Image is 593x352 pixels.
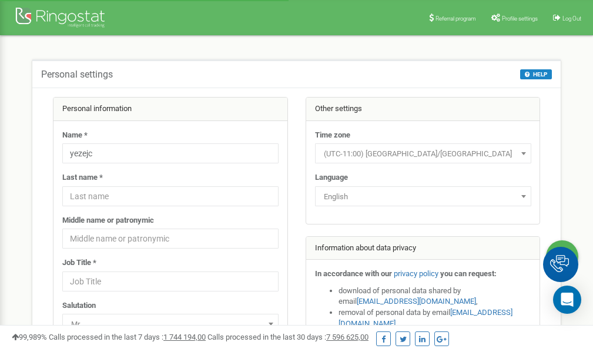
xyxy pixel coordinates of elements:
[357,297,476,306] a: [EMAIL_ADDRESS][DOMAIN_NAME]
[339,307,531,329] li: removal of personal data by email ,
[306,237,540,260] div: Information about data privacy
[562,15,581,22] span: Log Out
[339,286,531,307] li: download of personal data shared by email ,
[62,229,279,249] input: Middle name or patronymic
[62,314,279,334] span: Mr.
[62,215,154,226] label: Middle name or patronymic
[315,172,348,183] label: Language
[319,146,527,162] span: (UTC-11:00) Pacific/Midway
[62,130,88,141] label: Name *
[62,300,96,311] label: Salutation
[306,98,540,121] div: Other settings
[163,333,206,341] u: 1 744 194,00
[440,269,497,278] strong: you can request:
[62,172,103,183] label: Last name *
[319,189,527,205] span: English
[520,69,552,79] button: HELP
[49,333,206,341] span: Calls processed in the last 7 days :
[315,130,350,141] label: Time zone
[553,286,581,314] div: Open Intercom Messenger
[66,316,274,333] span: Mr.
[394,269,438,278] a: privacy policy
[315,186,531,206] span: English
[207,333,368,341] span: Calls processed in the last 30 days :
[53,98,287,121] div: Personal information
[315,143,531,163] span: (UTC-11:00) Pacific/Midway
[62,186,279,206] input: Last name
[502,15,538,22] span: Profile settings
[62,257,96,269] label: Job Title *
[435,15,476,22] span: Referral program
[315,269,392,278] strong: In accordance with our
[62,143,279,163] input: Name
[41,69,113,80] h5: Personal settings
[12,333,47,341] span: 99,989%
[326,333,368,341] u: 7 596 625,00
[62,271,279,291] input: Job Title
